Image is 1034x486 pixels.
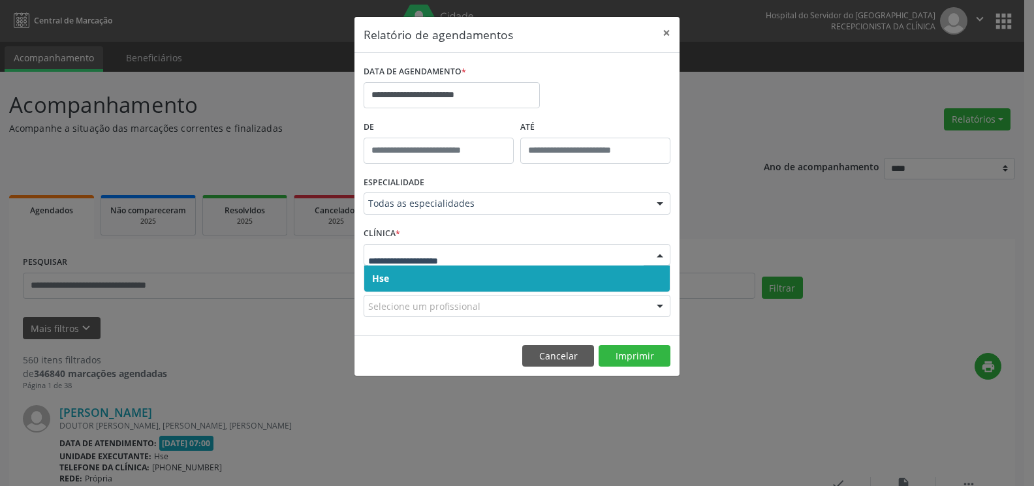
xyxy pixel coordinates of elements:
[599,345,670,367] button: Imprimir
[653,17,680,49] button: Close
[522,345,594,367] button: Cancelar
[364,173,424,193] label: ESPECIALIDADE
[364,224,400,244] label: CLÍNICA
[520,117,670,138] label: ATÉ
[364,26,513,43] h5: Relatório de agendamentos
[364,62,466,82] label: DATA DE AGENDAMENTO
[368,299,480,313] span: Selecione um profissional
[372,272,389,284] span: Hse
[368,197,644,210] span: Todas as especialidades
[364,117,514,138] label: De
